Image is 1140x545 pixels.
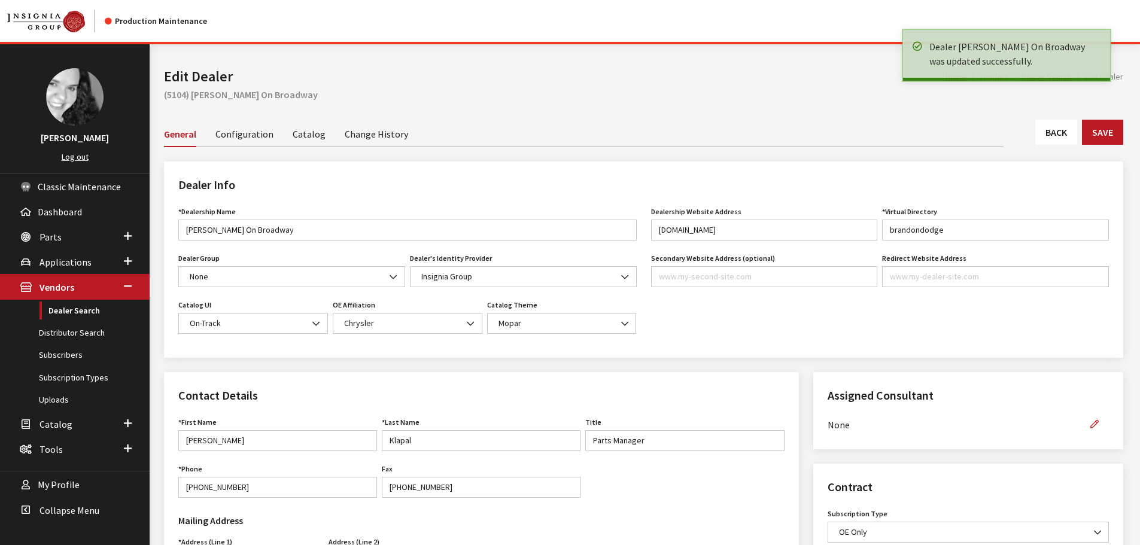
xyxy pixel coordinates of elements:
[178,313,328,334] span: On-Track
[495,317,629,330] span: Mopar
[39,504,99,516] span: Collapse Menu
[341,317,475,330] span: Chrysler
[651,220,878,240] input: www.my-dealer-site.com
[345,121,408,146] a: Change History
[46,68,104,126] img: Khrystal Dorton
[651,253,775,264] label: Secondary Website Address (optional)
[186,270,397,283] span: None
[585,430,784,451] input: Manager
[828,509,887,519] label: Subscription Type
[164,87,1123,102] h2: (5104) [PERSON_NAME] On Broadway
[12,130,138,145] h3: [PERSON_NAME]
[333,313,482,334] span: Chrysler
[382,417,419,428] label: Last Name
[62,151,89,162] a: Log out
[1082,120,1123,145] button: Save
[333,300,375,310] label: OE Affiliation
[39,282,74,294] span: Vendors
[178,477,377,498] input: 888-579-4458
[39,256,92,268] span: Applications
[38,479,80,491] span: My Profile
[178,386,785,404] h2: Contact Details
[178,513,474,528] h3: Mailing Address
[186,317,320,330] span: On-Track
[178,253,220,264] label: Dealer Group
[39,231,62,243] span: Parts
[39,443,63,455] span: Tools
[487,313,637,334] span: Mopar
[215,121,273,146] a: Configuration
[39,418,72,430] span: Catalog
[293,121,326,146] a: Catalog
[882,266,1109,287] input: www.my-dealer-site.com
[410,266,637,287] span: Insignia Group
[418,270,629,283] span: Insignia Group
[105,15,207,28] div: Production Maintenance
[164,66,946,87] h1: Edit Dealer
[1035,120,1077,145] a: Back
[651,266,878,287] input: www.my-second-site.com
[178,220,637,240] input: My Dealer
[178,464,202,474] label: Phone
[382,430,580,451] input: Doe
[410,253,492,264] label: Dealer's Identity Provider
[178,430,377,451] input: John
[929,39,1098,68] div: Dealer [PERSON_NAME] On Broadway was updated successfully.
[882,253,966,264] label: Redirect Website Address
[585,417,601,428] label: Title
[382,477,580,498] input: 803-366-1047
[1080,414,1109,435] button: Edit Assigned Consultant
[178,206,236,217] label: *Dealership Name
[178,417,217,428] label: First Name
[828,478,1109,496] h2: Contract
[828,418,1080,432] span: None
[38,206,82,218] span: Dashboard
[835,526,1101,538] span: OE Only
[7,10,105,32] a: Insignia Group logo
[828,522,1109,543] span: OE Only
[382,464,393,474] label: Fax
[487,300,537,310] label: Catalog Theme
[882,206,937,217] label: *Virtual Directory
[178,300,211,310] label: Catalog UI
[38,181,121,193] span: Classic Maintenance
[178,266,405,287] span: None
[828,386,1109,404] h2: Assigned Consultant
[164,121,196,147] a: General
[651,206,741,217] label: Dealership Website Address
[178,176,1109,194] h2: Dealer Info
[882,220,1109,240] input: site-name
[7,11,85,32] img: Catalog Maintenance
